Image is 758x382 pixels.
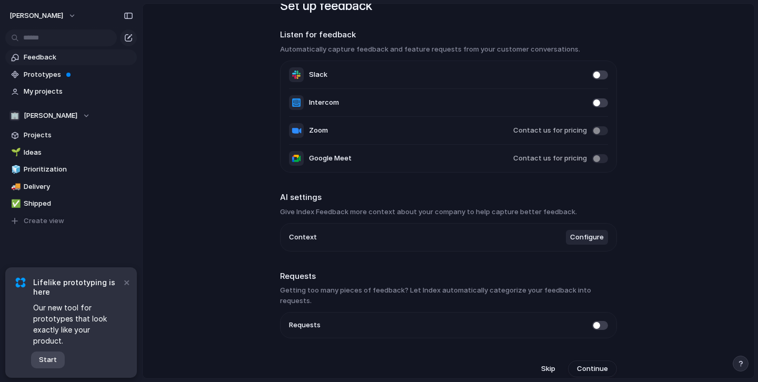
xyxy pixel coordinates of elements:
button: 🧊 [9,164,20,175]
button: Start [31,351,65,368]
span: My projects [24,86,133,97]
div: 🌱 [11,146,18,158]
span: [PERSON_NAME] [9,11,63,21]
h3: Give Index Feedback more context about your company to help capture better feedback. [280,207,617,217]
h2: Requests [280,270,617,283]
button: Create view [5,213,137,229]
button: 🏢[PERSON_NAME] [5,108,137,124]
a: 🚚Delivery [5,179,137,195]
button: ✅ [9,198,20,209]
span: Requests [289,320,321,330]
span: Projects [24,130,133,140]
span: Create view [24,216,64,226]
button: Dismiss [120,276,133,288]
span: Skip [541,364,555,374]
span: Zoom [309,125,328,136]
h3: Automatically capture feedback and feature requests from your customer conversations. [280,44,617,55]
a: Feedback [5,49,137,65]
span: Intercom [309,97,339,108]
button: 🚚 [9,182,20,192]
h2: Listen for feedback [280,29,617,41]
span: Our new tool for prototypes that look exactly like your product. [33,302,121,346]
button: Continue [568,360,617,377]
span: Slack [309,69,327,80]
span: Prototypes [24,69,133,80]
span: Prioritization [24,164,133,175]
span: Ideas [24,147,133,158]
button: [PERSON_NAME] [5,7,82,24]
span: Google Meet [309,153,352,164]
h2: AI settings [280,192,617,204]
span: Contact us for pricing [513,153,587,164]
a: Prototypes [5,67,137,83]
span: Configure [570,232,604,243]
span: Delivery [24,182,133,192]
a: My projects [5,84,137,99]
span: Context [289,232,317,243]
a: ✅Shipped [5,196,137,212]
div: 🏢 [9,110,20,121]
div: 🚚 [11,180,18,193]
span: Shipped [24,198,133,209]
span: Lifelike prototyping is here [33,278,121,297]
div: ✅ [11,198,18,210]
h3: Getting too many pieces of feedback? Let Index automatically categorize your feedback into requests. [280,285,617,306]
span: [PERSON_NAME] [24,110,77,121]
span: Continue [577,364,608,374]
span: Feedback [24,52,133,63]
button: 🌱 [9,147,20,158]
a: Projects [5,127,137,143]
span: Contact us for pricing [513,125,587,136]
button: Skip [533,360,564,377]
a: 🌱Ideas [5,145,137,160]
span: Start [39,355,57,365]
a: 🧊Prioritization [5,162,137,177]
button: Configure [566,230,608,245]
div: 🧊 [11,164,18,176]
